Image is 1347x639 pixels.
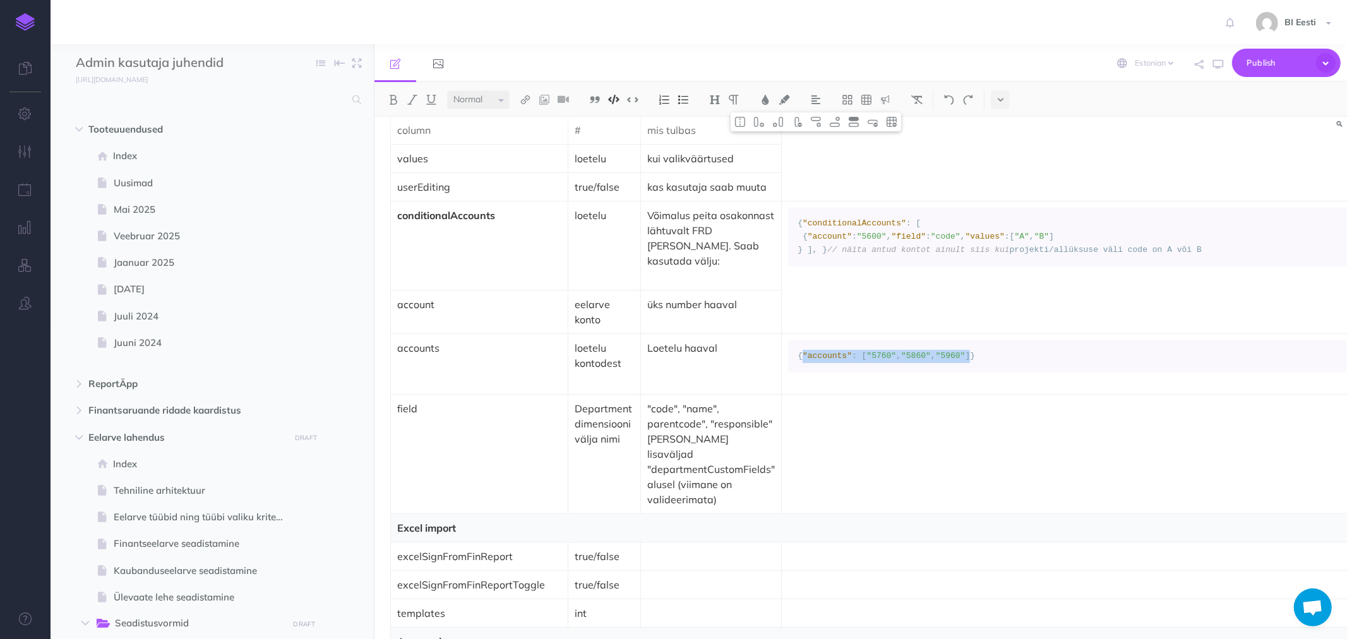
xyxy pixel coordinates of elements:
img: Text background color button [779,95,790,105]
span: Finantseelarve seadistamine [114,536,298,551]
span: "account" [808,232,852,241]
span: [DATE] [114,282,298,297]
span: Finantsaruande ridade kaardistus [88,403,282,418]
span: Jaanuar 2025 [114,255,298,270]
p: üks number haaval [647,297,775,312]
span: "field" [892,232,926,241]
span: , [887,232,892,241]
span: "A" [1015,232,1029,241]
span: Index [113,457,298,472]
span: "code" [931,232,961,241]
p: values [397,151,561,166]
p: loetelu [575,151,634,166]
div: Avatud vestlus [1294,588,1332,626]
img: Ordered list button [659,95,670,105]
img: Bold button [388,95,399,105]
img: Inline code button [627,95,638,104]
button: Publish [1232,49,1341,77]
p: "code", "name", parentcode", "responsible" [PERSON_NAME] lisaväljad "departmentCustomFields" alus... [647,401,775,507]
img: Text color button [760,95,771,105]
span: Tooteuuendused [88,122,282,137]
img: Headings dropdown button [709,95,721,105]
img: Code block button [608,95,620,104]
span: "5600" [857,232,887,241]
img: Delete row button [867,117,878,127]
span: Mai 2025 [114,202,298,217]
span: , [1029,232,1034,241]
span: : [852,232,857,241]
span: Uusimad [114,176,298,191]
span: Seadistusvormid [115,616,279,632]
span: Index [113,148,298,164]
span: "5960" [936,351,966,361]
p: kui valikväärtused [647,151,775,166]
span: Juuni 2024 [114,335,298,350]
img: logo-mark.svg [16,13,35,31]
p: Võimalus peita osakonnast lähtuvalt FRD [PERSON_NAME]. Saab kasutada välju: [647,208,775,268]
p: true/false [575,549,634,564]
img: Unordered list button [678,95,689,105]
img: Alignment dropdown menu button [810,95,822,105]
span: "B" [1034,232,1049,241]
img: Callout dropdown menu button [880,95,891,105]
img: Blockquote button [589,95,601,105]
span: { [798,351,803,361]
p: true/false [575,179,634,194]
p: Department dimensiooni välja nimi [575,401,634,446]
span: projekti/allüksuse väli code on A või B [1010,245,1202,254]
span: Eelarve tüübid ning tüübi valiku kriteeriumid [114,510,298,525]
p: # [575,122,634,138]
img: Create table button [861,95,872,105]
span: , [896,351,901,361]
img: 9862dc5e82047a4d9ba6d08c04ce6da6.jpg [1256,12,1278,34]
p: excelSignFromFinReport [397,549,561,564]
p: accounts [397,340,561,355]
img: Clear styles button [911,95,923,105]
a: [URL][DOMAIN_NAME] [51,73,160,85]
img: Paragraph button [728,95,739,105]
img: Undo [943,95,955,105]
p: loetelu kontodest [575,340,634,371]
img: Toggle row header button [848,117,859,127]
strong: Excel import [397,522,456,534]
img: Add column Before Merge [753,117,765,127]
span: { [798,218,803,228]
span: , [931,351,936,361]
button: DRAFT [289,617,320,631]
span: Veebruar 2025 [114,229,298,244]
img: Underline button [426,95,437,105]
p: kas kasutaja saab muuta [647,179,775,194]
span: Kaubanduseelarve seadistamine [114,563,298,578]
img: Italic button [407,95,418,105]
img: Delete column button [791,117,803,127]
img: Link button [520,95,531,105]
button: DRAFT [290,431,322,445]
span: : [926,232,931,241]
img: Add video button [558,95,569,105]
span: , [961,232,966,241]
p: userEditing [397,179,561,194]
img: Delete table button [886,117,897,127]
span: :[ [1005,232,1015,241]
img: Add image button [539,95,550,105]
input: Search [76,88,345,111]
small: DRAFT [295,434,317,442]
span: "conditionalAccounts" [803,218,906,228]
span: "values" [966,232,1005,241]
span: BI Eesti [1278,16,1322,28]
p: int [575,606,634,621]
img: Add row before button [810,117,822,127]
span: ReportÄpp [88,376,282,391]
p: mis tulbas [647,122,775,138]
span: Tehniline arhitektuur [114,483,298,498]
span: : [ [852,351,866,361]
input: Documentation Name [76,54,224,73]
span: "accounts" [803,351,852,361]
p: true/false [575,577,634,592]
strong: conditionalAccounts [397,209,495,222]
span: Juuli 2024 [114,309,298,324]
img: Redo [962,95,974,105]
img: Add column after merge button [772,117,784,127]
img: Add row after button [829,117,841,127]
p: excelSignFromFinReportToggle [397,577,561,592]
